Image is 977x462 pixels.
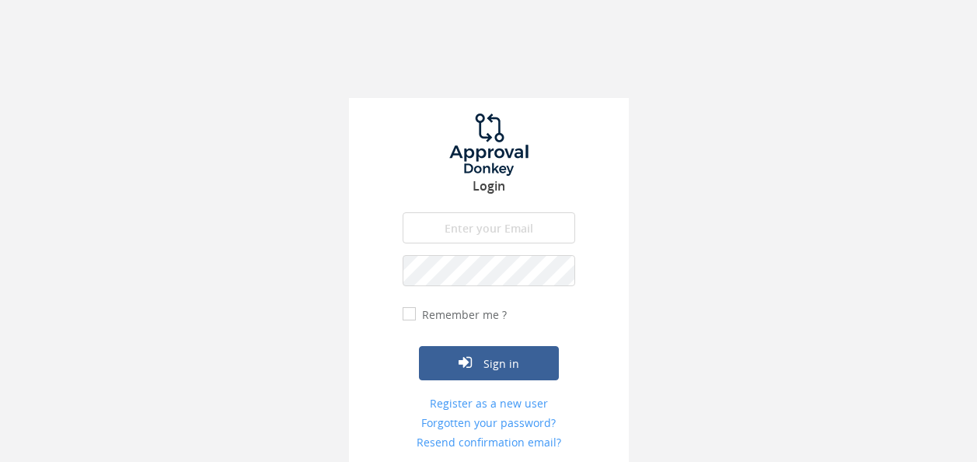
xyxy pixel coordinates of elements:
h3: Login [349,180,629,194]
input: Enter your Email [403,212,575,243]
img: logo.png [431,114,547,176]
label: Remember me ? [418,307,507,323]
a: Resend confirmation email? [403,435,575,450]
a: Register as a new user [403,396,575,411]
a: Forgotten your password? [403,415,575,431]
button: Sign in [419,346,559,380]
